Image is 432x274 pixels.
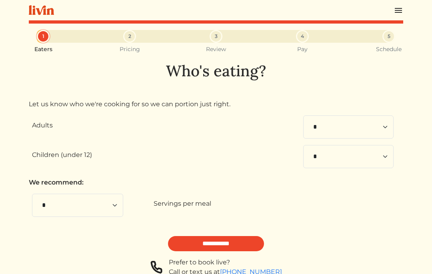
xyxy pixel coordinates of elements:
span: 3 [215,33,218,40]
small: Review [206,46,226,53]
p: Let us know who we're cooking for so we can portion just right. [29,99,403,109]
div: Prefer to book live? [169,258,282,267]
span: 2 [128,33,131,40]
p: We recommend: [29,178,403,187]
span: 4 [301,33,304,40]
small: Schedule [376,46,402,53]
span: 1 [42,33,44,40]
small: Pricing [120,46,140,53]
small: Pay [297,46,308,53]
h1: Who's eating? [29,62,403,80]
label: Adults [32,121,53,130]
img: menu_hamburger-cb6d353cf0ecd9f46ceae1c99ecbeb4a00e71ca567a856bd81f57e9d8c17bb26.svg [394,6,403,15]
img: livin-logo-a0d97d1a881af30f6274990eb6222085a2533c92bbd1e4f22c21b4f0d0e3210c.svg [29,5,54,15]
label: Servings per meal [154,199,211,208]
small: Eaters [34,46,52,53]
label: Children (under 12) [32,150,92,160]
span: 5 [388,33,390,40]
